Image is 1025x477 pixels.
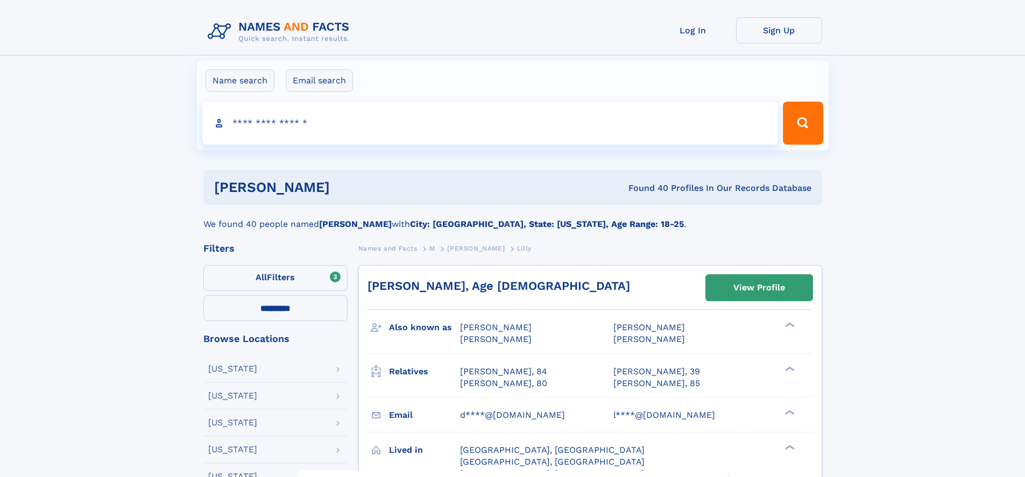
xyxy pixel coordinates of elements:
[736,17,822,44] a: Sign Up
[782,444,795,451] div: ❯
[650,17,736,44] a: Log In
[613,322,685,332] span: [PERSON_NAME]
[782,365,795,372] div: ❯
[214,181,479,194] h1: [PERSON_NAME]
[782,409,795,416] div: ❯
[460,378,547,389] a: [PERSON_NAME], 80
[202,102,779,145] input: search input
[460,322,532,332] span: [PERSON_NAME]
[613,334,685,344] span: [PERSON_NAME]
[460,445,645,455] span: [GEOGRAPHIC_DATA], [GEOGRAPHIC_DATA]
[479,182,811,194] div: Found 40 Profiles In Our Records Database
[203,244,348,253] div: Filters
[358,241,418,255] a: Names and Facts
[203,17,358,46] img: Logo Names and Facts
[429,241,435,255] a: M
[447,241,505,255] a: [PERSON_NAME]
[429,245,435,252] span: M
[367,279,630,293] a: [PERSON_NAME], Age [DEMOGRAPHIC_DATA]
[460,366,547,378] a: [PERSON_NAME], 84
[447,245,505,252] span: [PERSON_NAME]
[208,365,257,373] div: [US_STATE]
[208,418,257,427] div: [US_STATE]
[208,445,257,454] div: [US_STATE]
[613,366,700,378] a: [PERSON_NAME], 39
[706,275,812,301] a: View Profile
[782,322,795,329] div: ❯
[208,391,257,400] div: [US_STATE]
[517,245,532,252] span: Lilly
[203,205,822,231] div: We found 40 people named with .
[286,69,353,92] label: Email search
[203,265,348,291] label: Filters
[460,334,532,344] span: [PERSON_NAME]
[206,69,274,92] label: Name search
[203,334,348,344] div: Browse Locations
[613,378,700,389] a: [PERSON_NAME], 85
[256,272,267,282] span: All
[733,275,785,300] div: View Profile
[389,318,460,337] h3: Also known as
[783,102,823,145] button: Search Button
[319,219,392,229] b: [PERSON_NAME]
[389,441,460,459] h3: Lived in
[389,362,460,381] h3: Relatives
[460,457,645,467] span: [GEOGRAPHIC_DATA], [GEOGRAPHIC_DATA]
[410,219,684,229] b: City: [GEOGRAPHIC_DATA], State: [US_STATE], Age Range: 18-25
[389,406,460,424] h3: Email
